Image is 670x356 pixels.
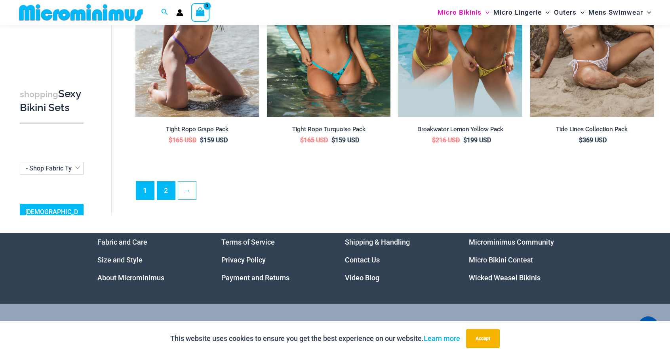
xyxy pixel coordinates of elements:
[97,274,164,282] a: About Microminimus
[542,2,550,23] span: Menu Toggle
[345,233,449,287] nav: Menu
[438,2,482,23] span: Micro Bikinis
[176,9,183,16] a: Account icon link
[170,333,460,345] p: This website uses cookies to ensure you get the best experience on our website.
[552,2,586,23] a: OutersMenu ToggleMenu Toggle
[469,238,554,246] a: Microminimus Community
[221,274,289,282] a: Payment and Returns
[469,233,573,287] aside: Footer Widget 4
[135,126,259,133] h2: Tight Rope Grape Pack
[26,165,79,172] span: - Shop Fabric Type
[221,238,275,246] a: Terms of Service
[169,136,196,144] bdi: 165 USD
[221,233,325,287] nav: Menu
[432,136,436,144] span: $
[579,136,607,144] bdi: 369 USD
[424,334,460,343] a: Learn more
[345,238,410,246] a: Shipping & Handling
[586,2,653,23] a: Mens SwimwearMenu ToggleMenu Toggle
[434,1,654,24] nav: Site Navigation
[469,274,541,282] a: Wicked Weasel Bikinis
[97,233,202,287] aside: Footer Widget 1
[331,136,359,144] bdi: 159 USD
[491,2,552,23] a: Micro LingerieMenu ToggleMenu Toggle
[16,4,146,21] img: MM SHOP LOGO FLAT
[161,8,168,17] a: Search icon link
[432,136,460,144] bdi: 216 USD
[135,126,259,136] a: Tight Rope Grape Pack
[554,2,577,23] span: Outers
[493,2,542,23] span: Micro Lingerie
[267,126,390,133] h2: Tight Rope Turquoise Pack
[331,136,335,144] span: $
[398,126,522,136] a: Breakwater Lemon Yellow Pack
[221,256,266,264] a: Privacy Policy
[200,136,204,144] span: $
[169,136,172,144] span: $
[463,136,491,144] bdi: 199 USD
[466,329,500,348] button: Accept
[300,136,304,144] span: $
[530,126,654,133] h2: Tide Lines Collection Pack
[20,162,84,175] span: - Shop Fabric Type
[191,3,209,21] a: View Shopping Cart, empty
[178,182,196,199] a: →
[463,136,467,144] span: $
[97,238,147,246] a: Fabric and Care
[267,126,390,136] a: Tight Rope Turquoise Pack
[588,2,643,23] span: Mens Swimwear
[200,136,228,144] bdi: 159 USD
[398,126,522,133] h2: Breakwater Lemon Yellow Pack
[345,256,380,264] a: Contact Us
[157,182,175,199] a: Page 2
[577,2,584,23] span: Menu Toggle
[530,126,654,136] a: Tide Lines Collection Pack
[482,2,489,23] span: Menu Toggle
[97,233,202,287] nav: Menu
[643,2,651,23] span: Menu Toggle
[136,182,154,199] span: Page 1
[20,87,84,115] h3: Sexy Bikini Sets
[20,204,84,233] a: [DEMOGRAPHIC_DATA] Sizing Guide
[469,233,573,287] nav: Menu
[20,162,83,174] span: - Shop Fabric Type
[345,274,379,282] a: Video Blog
[221,233,325,287] aside: Footer Widget 2
[300,136,328,144] bdi: 165 USD
[469,256,533,264] a: Micro Bikini Contest
[436,2,491,23] a: Micro BikinisMenu ToggleMenu Toggle
[97,256,143,264] a: Size and Style
[20,89,58,99] span: shopping
[579,136,582,144] span: $
[135,181,654,204] nav: Product Pagination
[345,233,449,287] aside: Footer Widget 3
